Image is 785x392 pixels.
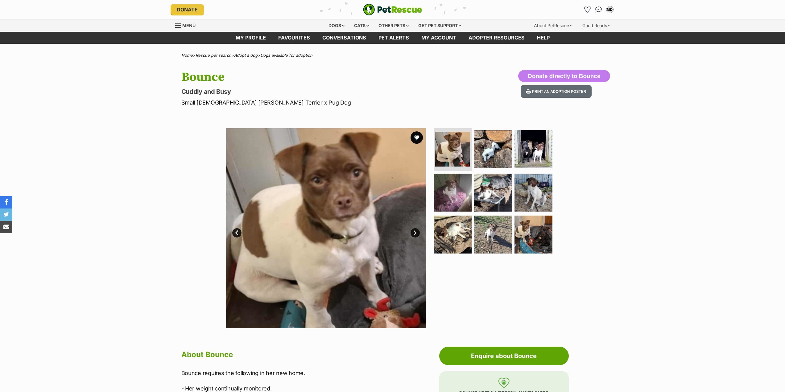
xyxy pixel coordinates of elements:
[583,5,615,14] ul: Account quick links
[181,53,193,58] a: Home
[474,216,512,254] img: Photo of Bounce
[521,85,592,98] button: Print an adoption poster
[181,98,442,107] p: Small [DEMOGRAPHIC_DATA] [PERSON_NAME] Terrier x Pug Dog
[181,369,436,377] p: Bounce requires the following in her new home.
[232,228,242,237] a: Prev
[583,5,593,14] a: Favourites
[578,19,615,32] div: Good Reads
[181,348,436,361] h2: About Bounce
[514,130,552,168] img: Photo of Bounce
[435,132,470,167] img: Photo of Bounce
[514,216,552,254] img: Photo of Bounce
[531,32,556,44] a: Help
[595,6,602,13] img: chat-41dd97257d64d25036548639549fe6c8038ab92f7586957e7f3b1b290dea8141.svg
[518,70,610,82] button: Donate directly to Bounce
[363,4,422,15] img: logo-e224e6f780fb5917bec1dbf3a21bbac754714ae5b6737aabdf751b685950b380.svg
[324,19,349,32] div: Dogs
[171,4,204,15] a: Donate
[411,131,423,144] button: favourite
[196,53,231,58] a: Rescue pet search
[350,19,373,32] div: Cats
[474,130,512,168] img: Photo of Bounce
[414,19,465,32] div: Get pet support
[226,128,426,328] img: Photo of Bounce
[229,32,272,44] a: My profile
[175,19,200,31] a: Menu
[530,19,577,32] div: About PetRescue
[474,174,512,212] img: Photo of Bounce
[426,128,626,328] img: Photo of Bounce
[166,53,619,58] div: > > >
[514,174,552,212] img: Photo of Bounce
[434,174,472,212] img: Photo of Bounce
[605,5,615,14] button: My account
[316,32,372,44] a: conversations
[374,19,413,32] div: Other pets
[434,216,472,254] img: Photo of Bounce
[272,32,316,44] a: Favourites
[372,32,415,44] a: Pet alerts
[462,32,531,44] a: Adopter resources
[181,70,442,84] h1: Bounce
[260,53,312,58] a: Dogs available for adoption
[411,228,420,237] a: Next
[439,347,569,365] a: Enquire about Bounce
[498,378,510,388] img: foster-care-31f2a1ccfb079a48fc4dc6d2a002ce68c6d2b76c7ccb9e0da61f6cd5abbf869a.svg
[181,87,442,96] p: Cuddly and Busy
[594,5,604,14] a: Conversations
[234,53,258,58] a: Adopt a dog
[607,6,613,13] div: MD
[363,4,422,15] a: PetRescue
[182,23,196,28] span: Menu
[415,32,462,44] a: My account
